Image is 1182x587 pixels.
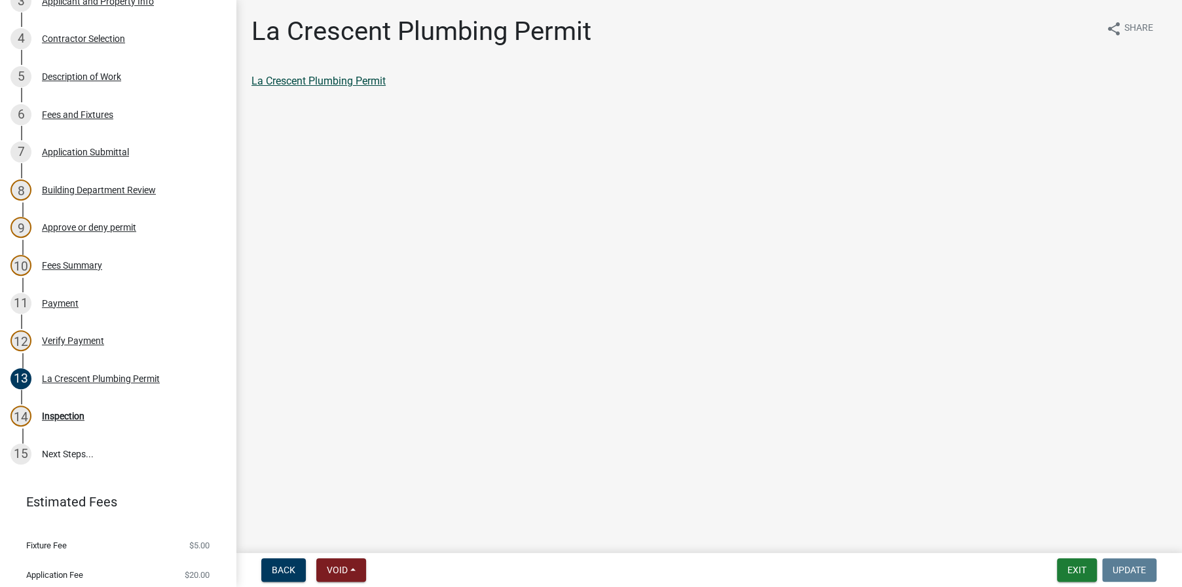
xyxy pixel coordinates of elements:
span: Void [327,565,348,575]
div: Inspection [42,411,84,421]
button: Void [316,558,366,582]
div: Fees Summary [42,261,102,270]
div: 8 [10,180,31,200]
span: Application Fee [26,571,83,579]
div: 15 [10,444,31,464]
h1: La Crescent Plumbing Permit [251,16,591,47]
a: Estimated Fees [10,489,215,515]
div: 13 [10,368,31,389]
span: Share [1124,21,1153,37]
div: 5 [10,66,31,87]
div: Contractor Selection [42,34,125,43]
div: 9 [10,217,31,238]
div: Fees and Fixtures [42,110,113,119]
div: 12 [10,330,31,351]
div: 14 [10,406,31,426]
button: Back [261,558,306,582]
a: La Crescent Plumbing Permit [251,75,386,87]
div: Payment [42,299,79,308]
div: Application Submittal [42,147,129,157]
div: 10 [10,255,31,276]
span: $5.00 [189,541,210,550]
span: $20.00 [185,571,210,579]
div: La Crescent Plumbing Permit [42,374,160,383]
button: shareShare [1096,16,1164,41]
div: Description of Work [42,72,121,81]
div: Building Department Review [42,185,156,195]
div: 4 [10,28,31,49]
div: 11 [10,293,31,314]
span: Back [272,565,295,575]
div: Approve or deny permit [42,223,136,232]
div: Verify Payment [42,336,104,345]
div: 7 [10,142,31,162]
div: 6 [10,104,31,125]
span: Update [1113,565,1146,575]
button: Exit [1057,558,1097,582]
button: Update [1102,558,1156,582]
i: share [1106,21,1122,37]
span: Fixture Fee [26,541,67,550]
